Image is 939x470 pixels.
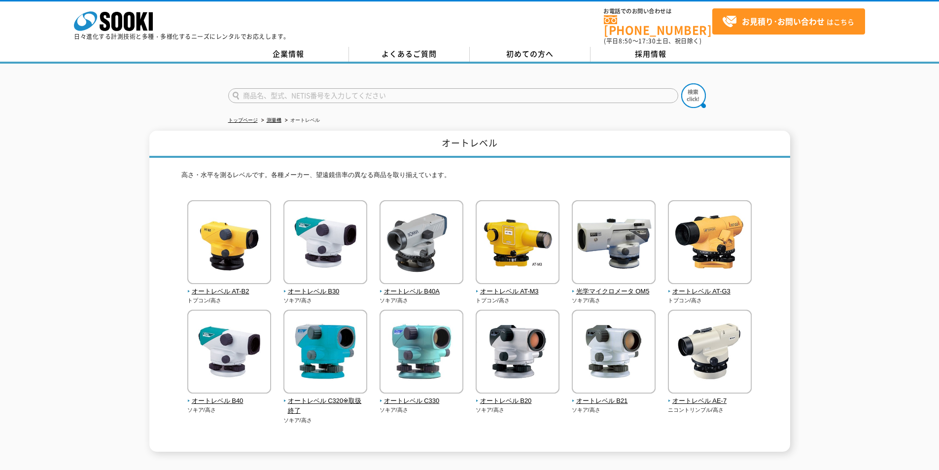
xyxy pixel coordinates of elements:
p: 高さ・水平を測るレベルです。各種メーカー、望遠鏡倍率の異なる商品を取り揃えています。 [181,170,758,185]
h1: オートレベル [149,131,790,158]
a: 光学マイクロメータ OM5 [572,277,656,297]
span: お電話でのお問い合わせは [604,8,712,14]
p: トプコン/高さ [187,296,272,305]
p: ソキア/高さ [283,416,368,425]
a: 測量機 [267,117,281,123]
img: オートレベル C330 [380,310,463,396]
span: (平日 ～ 土日、祝日除く) [604,36,701,45]
span: 光学マイクロメータ OM5 [572,287,656,297]
img: オートレベル AT-B2 [187,200,271,287]
a: オートレベル C330 [380,387,464,406]
p: トプコン/高さ [476,296,560,305]
li: オートレベル [283,115,320,126]
p: 日々進化する計測技術と多種・多様化するニーズにレンタルでお応えします。 [74,34,290,39]
p: ソキア/高さ [572,406,656,414]
span: オートレベル B21 [572,396,656,406]
a: お見積り･お問い合わせはこちら [712,8,865,35]
a: オートレベル B21 [572,387,656,406]
a: オートレベル AE-7 [668,387,752,406]
a: よくあるご質問 [349,47,470,62]
span: オートレベル AT-M3 [476,287,560,297]
a: オートレベル B40A [380,277,464,297]
a: オートレベル B30 [283,277,368,297]
a: [PHONE_NUMBER] [604,15,712,36]
strong: お見積り･お問い合わせ [742,15,825,27]
a: オートレベル AT-B2 [187,277,272,297]
input: 商品名、型式、NETIS番号を入力してください [228,88,678,103]
a: オートレベル AT-M3 [476,277,560,297]
span: オートレベル AT-B2 [187,287,272,297]
p: ソキア/高さ [380,406,464,414]
span: オートレベル C320※取扱終了 [283,396,368,417]
a: 企業情報 [228,47,349,62]
span: 初めての方へ [506,48,554,59]
span: オートレベル B40A [380,287,464,297]
span: オートレベル AE-7 [668,396,752,406]
img: オートレベル AE-7 [668,310,752,396]
span: オートレベル B30 [283,287,368,297]
img: btn_search.png [681,83,706,108]
a: オートレベル AT-G3 [668,277,752,297]
a: 採用情報 [591,47,711,62]
img: オートレベル B30 [283,200,367,287]
span: 17:30 [638,36,656,45]
p: ソキア/高さ [380,296,464,305]
img: オートレベル B40A [380,200,463,287]
a: トップページ [228,117,258,123]
span: オートレベル B20 [476,396,560,406]
p: ソキア/高さ [476,406,560,414]
img: オートレベル AT-G3 [668,200,752,287]
img: オートレベル AT-M3 [476,200,559,287]
span: オートレベル B40 [187,396,272,406]
img: オートレベル B21 [572,310,656,396]
img: オートレベル B20 [476,310,559,396]
p: ソキア/高さ [572,296,656,305]
img: 光学マイクロメータ OM5 [572,200,656,287]
p: トプコン/高さ [668,296,752,305]
span: はこちら [722,14,854,29]
p: ソキア/高さ [283,296,368,305]
img: オートレベル C320※取扱終了 [283,310,367,396]
img: オートレベル B40 [187,310,271,396]
span: 8:50 [619,36,632,45]
a: オートレベル C320※取扱終了 [283,387,368,416]
p: ソキア/高さ [187,406,272,414]
a: オートレベル B20 [476,387,560,406]
p: ニコントリンブル/高さ [668,406,752,414]
a: オートレベル B40 [187,387,272,406]
a: 初めての方へ [470,47,591,62]
span: オートレベル AT-G3 [668,287,752,297]
span: オートレベル C330 [380,396,464,406]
